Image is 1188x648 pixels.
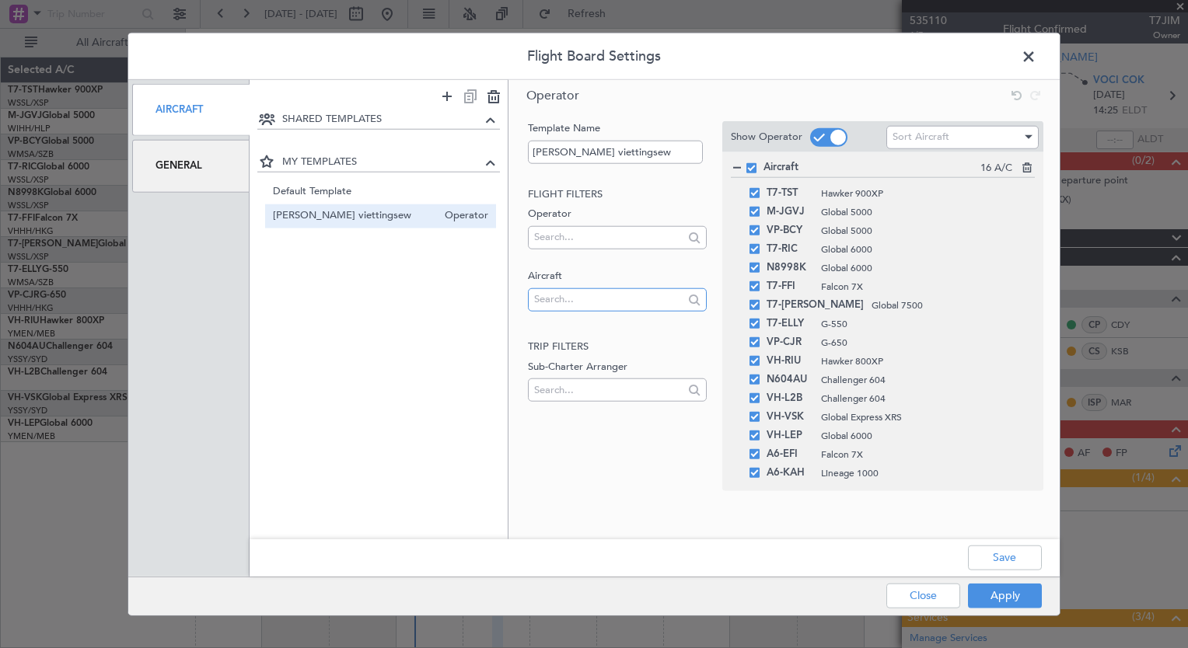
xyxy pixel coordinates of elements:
span: Global 6000 [821,429,1020,443]
span: SHARED TEMPLATES [282,112,482,127]
label: Operator [528,207,706,222]
span: T7-TST [767,184,813,203]
span: T7-FFI [767,277,813,296]
span: 16 A/C [980,161,1012,176]
span: VP-CJR [767,333,813,352]
span: Global 6000 [821,242,1020,256]
span: Lineage 1000 [821,466,1020,480]
span: VH-RIU [767,352,813,371]
span: Global 5000 [821,205,1020,219]
button: Close [886,583,960,608]
span: N604AU [767,371,813,389]
span: [PERSON_NAME] viettingsew [273,207,438,224]
span: T7-[PERSON_NAME] [767,296,864,315]
span: VH-VSK [767,408,813,427]
span: Challenger 604 [821,373,1020,387]
label: Aircraft [528,269,706,284]
div: Aircraft [132,84,250,136]
span: MY TEMPLATES [282,154,482,169]
span: VP-BCY [767,221,813,240]
label: Sub-Charter Arranger [528,359,706,375]
input: Search... [534,225,683,249]
span: VH-LEP [767,427,813,445]
span: Aircraft [763,160,980,176]
header: Flight Board Settings [128,33,1060,80]
span: T7-RIC [767,240,813,259]
span: Hawker 800XP [821,354,1020,368]
span: Falcon 7X [821,280,1020,294]
span: VH-L2B [767,389,813,408]
span: Default Template [273,183,489,200]
label: Show Operator [731,129,802,145]
span: Global 7500 [872,298,1020,312]
input: Search... [534,378,683,401]
button: Save [968,545,1042,570]
span: G-550 [821,317,1020,331]
span: Operator [526,87,579,104]
span: G-650 [821,336,1020,350]
span: Challenger 604 [821,392,1020,406]
span: N8998K [767,259,813,277]
span: Global 6000 [821,261,1020,275]
span: Sort Aircraft [893,130,949,144]
div: General [132,140,250,192]
span: A6-KAH [767,464,813,483]
span: Operator [437,207,488,224]
button: Apply [968,583,1042,608]
span: Global 5000 [821,224,1020,238]
input: Search... [534,287,683,311]
span: T7-ELLY [767,315,813,333]
span: Falcon 7X [821,448,1020,462]
span: A6-EFI [767,445,813,464]
h2: Trip filters [528,340,706,355]
span: M-JGVJ [767,203,813,221]
h2: Flight filters [528,186,706,202]
span: Global Express XRS [821,410,1020,424]
span: Hawker 900XP [821,186,1020,200]
label: Template Name [528,121,706,137]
